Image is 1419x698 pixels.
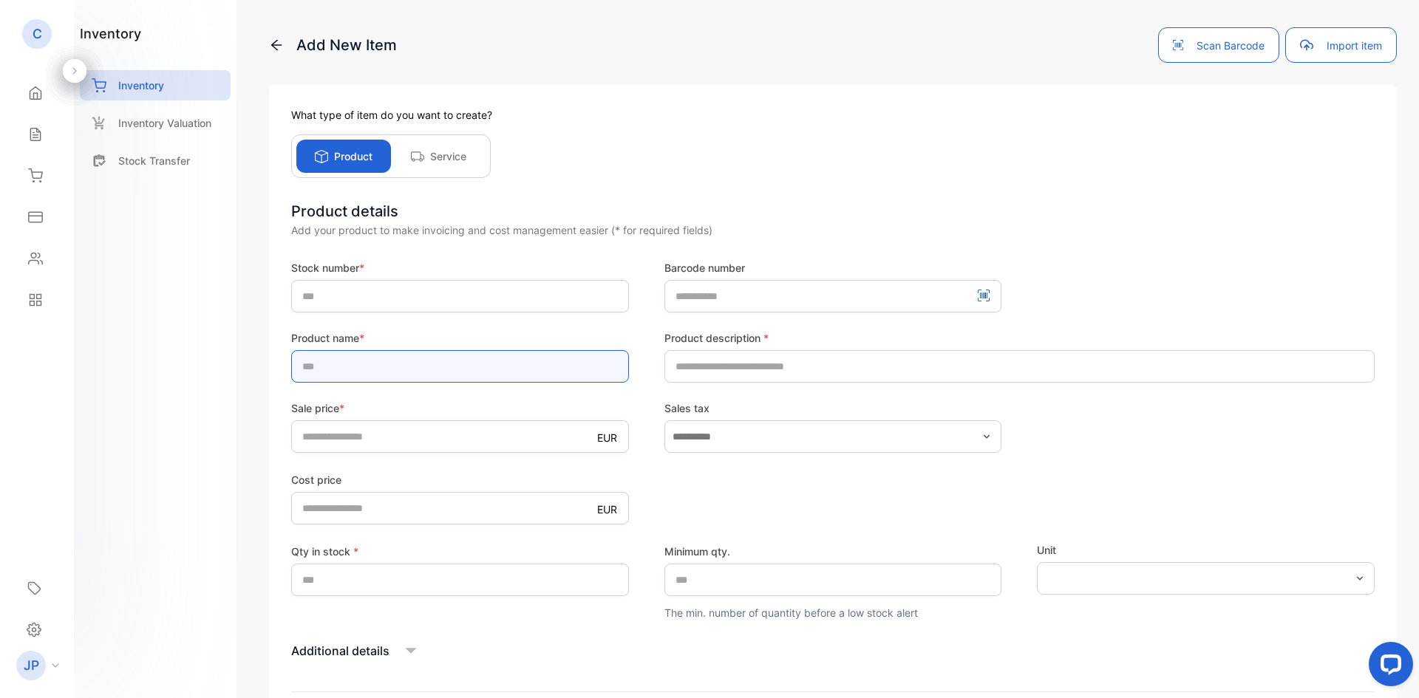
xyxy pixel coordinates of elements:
label: Sale price [291,400,629,416]
p: Additional details [291,642,389,660]
label: Stock number [291,260,629,276]
label: Qty in stock [291,544,629,559]
p: EUR [597,430,617,445]
div: Product details [291,200,1375,222]
div: Add your product to make invoicing and cost management easier (* for required fields) [291,222,1375,238]
p: Service [430,148,466,164]
p: Product [334,148,372,164]
p: Stock Transfer [118,153,190,168]
button: Import item [1285,27,1397,63]
button: Scan Barcode [1158,27,1279,63]
p: C [33,24,42,44]
iframe: LiveChat chat widget [1357,636,1419,698]
label: Unit [1037,542,1375,558]
p: Add New Item [269,34,397,56]
a: Stock Transfer [80,146,231,176]
label: Cost price [291,472,629,487]
p: Inventory Valuation [118,115,211,131]
a: Inventory Valuation [80,108,231,138]
h1: inventory [80,24,141,44]
label: Barcode number [664,260,1002,276]
p: Inventory [118,78,164,93]
p: The min. number of quantity before a low stock alert [664,605,1002,620]
p: What type of item do you want to create? [291,107,1375,123]
p: JP [24,656,39,675]
label: Product name [291,330,629,346]
label: Minimum qty. [664,544,1002,559]
label: Sales tax [664,400,1002,416]
label: Product description [664,330,1375,346]
p: EUR [597,502,617,517]
a: Inventory [80,70,231,100]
